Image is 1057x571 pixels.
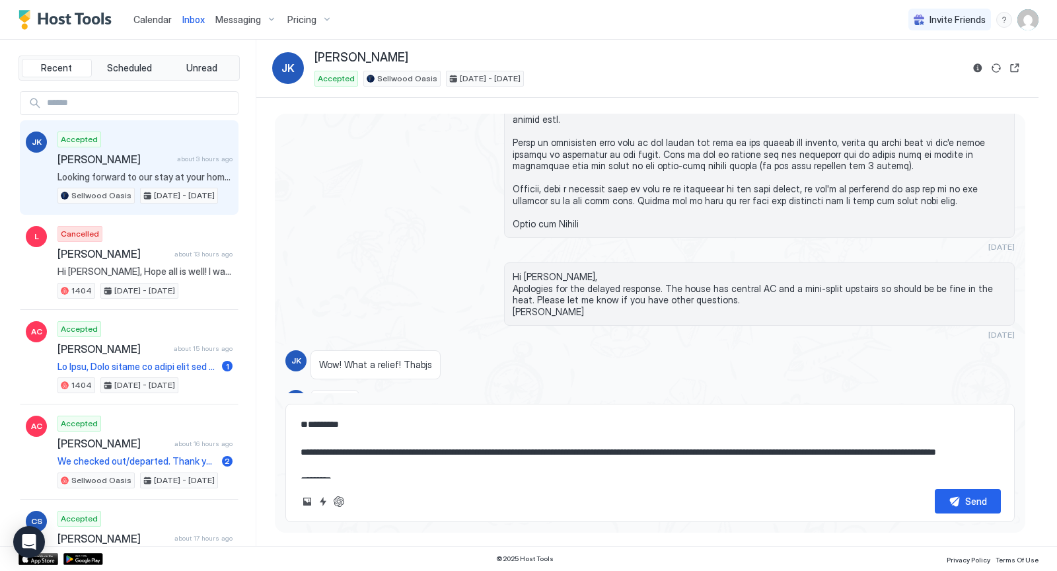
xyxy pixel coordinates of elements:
[154,190,215,202] span: [DATE] - [DATE]
[61,133,98,145] span: Accepted
[71,379,92,391] span: 1404
[41,62,72,74] span: Recent
[996,12,1012,28] div: menu
[31,515,42,527] span: CS
[182,14,205,25] span: Inbox
[186,62,217,74] span: Unread
[174,439,233,448] span: about 16 hours ago
[287,14,316,26] span: Pricing
[57,171,233,183] span: Looking forward to our stay at your home starting [DATE]. Will I be receiving check in details [D...
[174,250,233,258] span: about 13 hours ago
[71,475,131,486] span: Sellwood Oasis
[1017,9,1039,30] div: User profile
[61,228,99,240] span: Cancelled
[18,56,240,81] div: tab-group
[215,14,261,26] span: Messaging
[988,242,1015,252] span: [DATE]
[988,330,1015,340] span: [DATE]
[32,136,42,148] span: JK
[177,155,233,163] span: about 3 hours ago
[42,92,238,114] input: Input Field
[377,73,437,85] span: Sellwood Oasis
[107,62,152,74] span: Scheduled
[94,59,164,77] button: Scheduled
[154,475,215,486] span: [DATE] - [DATE]
[315,494,331,510] button: Quick reply
[496,554,554,563] span: © 2025 Host Tools
[57,437,169,450] span: [PERSON_NAME]
[71,285,92,297] span: 1404
[31,420,42,432] span: AC
[133,13,172,26] a: Calendar
[182,13,205,26] a: Inbox
[965,494,987,508] div: Send
[166,59,237,77] button: Unread
[114,379,175,391] span: [DATE] - [DATE]
[929,14,986,26] span: Invite Friends
[281,60,295,76] span: JK
[61,323,98,335] span: Accepted
[57,455,217,467] span: We checked out/departed. Thank you for a wonderful stay at your beautiful house!!
[18,553,58,565] a: App Store
[63,553,103,565] a: Google Play Store
[61,513,98,525] span: Accepted
[18,10,118,30] a: Host Tools Logo
[57,532,169,545] span: [PERSON_NAME]
[13,526,45,558] div: Open Intercom Messenger
[71,190,131,202] span: Sellwood Oasis
[935,489,1001,514] button: Send
[174,534,233,543] span: about 17 hours ago
[226,362,229,371] span: 1
[988,60,1004,76] button: Sync reservation
[319,359,432,371] span: Wow! What a relief! Thabjs
[22,59,92,77] button: Recent
[299,494,315,510] button: Upload image
[225,456,230,466] span: 2
[57,247,169,260] span: [PERSON_NAME]
[114,285,175,297] span: [DATE] - [DATE]
[31,326,42,338] span: AC
[314,50,408,65] span: [PERSON_NAME]
[57,361,217,373] span: Lo Ipsu, Dolo sitame co adipi elit sed doei tem inci utla etdoloremag aliqu enim admi. Ven qui no...
[57,342,168,356] span: [PERSON_NAME]
[318,73,355,85] span: Accepted
[57,153,172,166] span: [PERSON_NAME]
[947,556,990,564] span: Privacy Policy
[460,73,521,85] span: [DATE] - [DATE]
[970,60,986,76] button: Reservation information
[133,14,172,25] span: Calendar
[331,494,347,510] button: ChatGPT Auto Reply
[1007,60,1023,76] button: Open reservation
[996,556,1039,564] span: Terms Of Use
[57,266,233,278] span: Hi [PERSON_NAME], Hope all is well! I wanted to bring my parents for a new year trip to [GEOGRAPH...
[947,552,990,566] a: Privacy Policy
[61,418,98,430] span: Accepted
[291,355,301,367] span: JK
[34,231,39,243] span: L
[174,344,233,353] span: about 15 hours ago
[513,271,1006,317] span: Hi [PERSON_NAME], Apologies for the delayed response. The house has central AC and a mini-split u...
[996,552,1039,566] a: Terms Of Use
